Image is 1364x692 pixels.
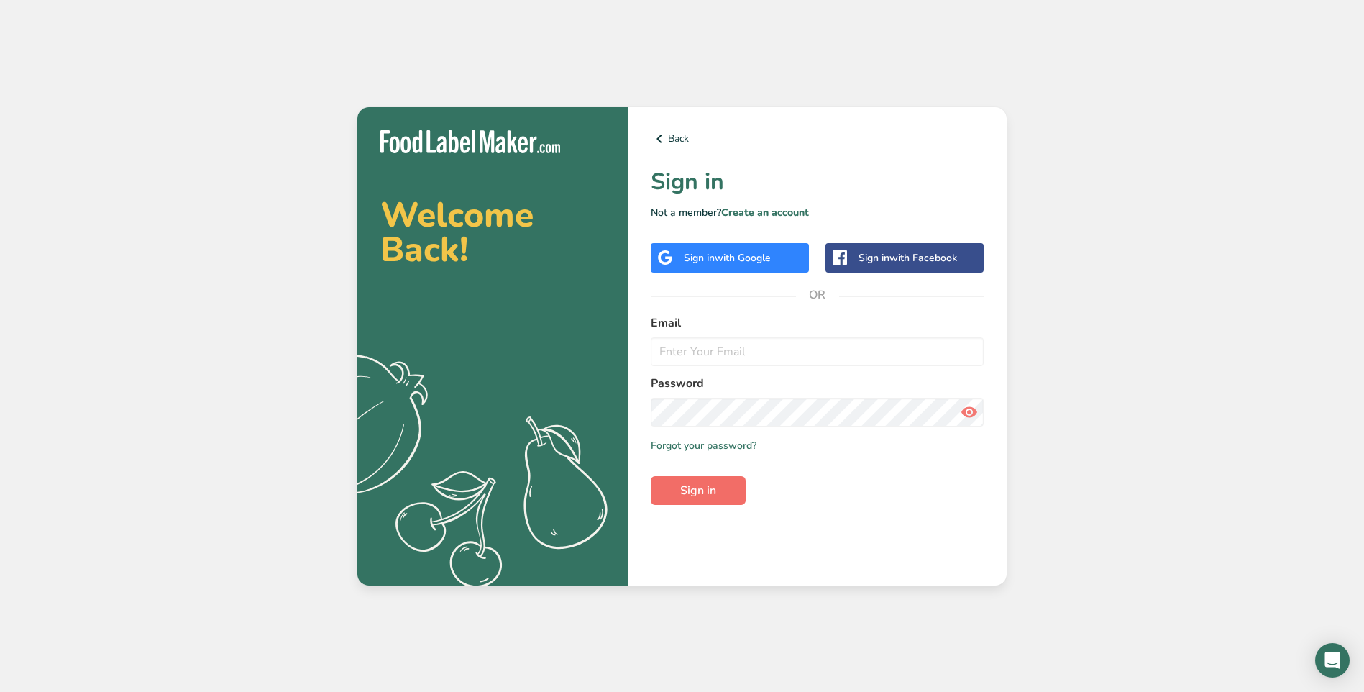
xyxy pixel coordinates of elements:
[651,337,984,366] input: Enter Your Email
[684,250,771,265] div: Sign in
[859,250,957,265] div: Sign in
[651,375,984,392] label: Password
[651,205,984,220] p: Not a member?
[1315,643,1350,678] div: Open Intercom Messenger
[651,438,756,453] a: Forgot your password?
[380,130,560,154] img: Food Label Maker
[715,251,771,265] span: with Google
[721,206,809,219] a: Create an account
[889,251,957,265] span: with Facebook
[380,198,605,267] h2: Welcome Back!
[651,130,984,147] a: Back
[680,482,716,499] span: Sign in
[651,476,746,505] button: Sign in
[796,273,839,317] span: OR
[651,165,984,199] h1: Sign in
[651,314,984,332] label: Email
